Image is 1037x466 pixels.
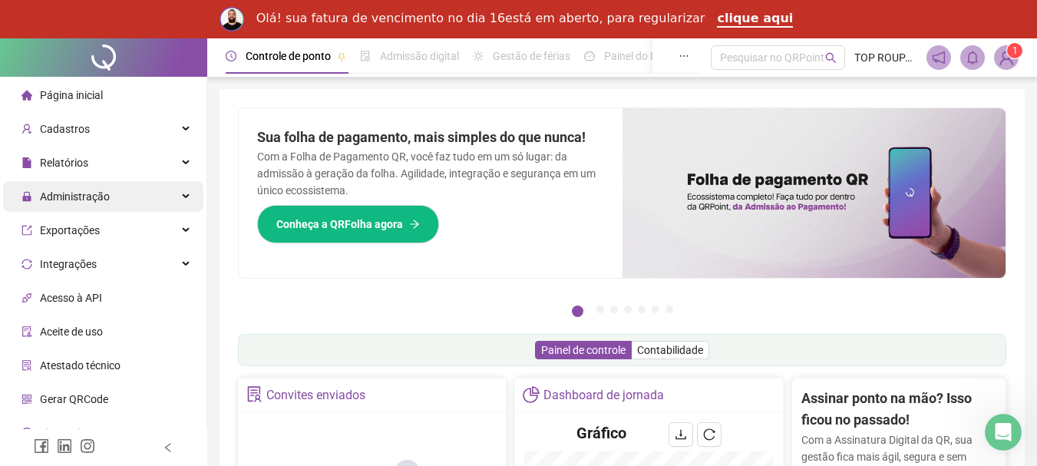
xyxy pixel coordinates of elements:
[220,7,244,31] img: Profile image for Rodolfo
[21,394,32,405] span: qrcode
[995,46,1018,69] img: 17852
[624,306,632,313] button: 4
[604,50,664,62] span: Painel do DP
[21,191,32,202] span: lock
[473,51,484,61] span: sun
[679,51,689,61] span: ellipsis
[932,51,946,64] span: notification
[40,326,103,338] span: Aceite de uso
[360,51,371,61] span: file-done
[801,388,996,431] h2: Assinar ponto na mão? Isso ficou no passado!
[246,50,331,62] span: Controle de ponto
[666,38,702,74] button: ellipsis
[623,108,1006,278] img: banner%2F8d14a306-6205-4263-8e5b-06e9a85ad873.png
[21,225,32,236] span: export
[21,360,32,371] span: solution
[576,422,626,444] h4: Gráfico
[226,51,236,61] span: clock-circle
[985,414,1022,451] iframe: Intercom live chat
[966,51,979,64] span: bell
[40,190,110,203] span: Administração
[21,326,32,337] span: audit
[266,382,365,408] div: Convites enviados
[40,292,102,304] span: Acesso à API
[638,306,646,313] button: 5
[825,52,837,64] span: search
[256,11,705,26] div: Olá! sua fatura de vencimento no dia 16está em aberto, para regularizar
[637,344,703,356] span: Contabilidade
[665,306,673,313] button: 7
[80,438,95,454] span: instagram
[543,382,664,408] div: Dashboard de jornada
[21,259,32,269] span: sync
[34,438,49,454] span: facebook
[572,306,583,317] button: 1
[652,306,659,313] button: 6
[409,219,420,230] span: arrow-right
[493,50,570,62] span: Gestão de férias
[57,438,72,454] span: linkedin
[584,51,595,61] span: dashboard
[276,216,403,233] span: Conheça a QRFolha agora
[596,306,604,313] button: 2
[380,50,459,62] span: Admissão digital
[21,292,32,303] span: api
[717,11,793,28] a: clique aqui
[610,306,618,313] button: 3
[257,127,604,148] h2: Sua folha de pagamento, mais simples do que nunca!
[40,89,103,101] span: Página inicial
[163,442,173,453] span: left
[21,157,32,168] span: file
[675,428,687,441] span: download
[40,258,97,270] span: Integrações
[40,427,90,439] span: Financeiro
[541,344,626,356] span: Painel de controle
[1012,45,1018,56] span: 1
[40,224,100,236] span: Exportações
[21,90,32,101] span: home
[257,205,439,243] button: Conheça a QRFolha agora
[337,52,346,61] span: pushpin
[854,49,917,66] span: TOP ROUPAS 12 LTDA
[40,123,90,135] span: Cadastros
[1007,43,1022,58] sup: Atualize o seu contato no menu Meus Dados
[257,148,604,199] p: Com a Folha de Pagamento QR, você faz tudo em um só lugar: da admissão à geração da folha. Agilid...
[703,428,715,441] span: reload
[40,157,88,169] span: Relatórios
[523,386,539,402] span: pie-chart
[40,359,121,372] span: Atestado técnico
[40,393,108,405] span: Gerar QRCode
[21,428,32,438] span: dollar
[246,386,263,402] span: solution
[21,124,32,134] span: user-add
